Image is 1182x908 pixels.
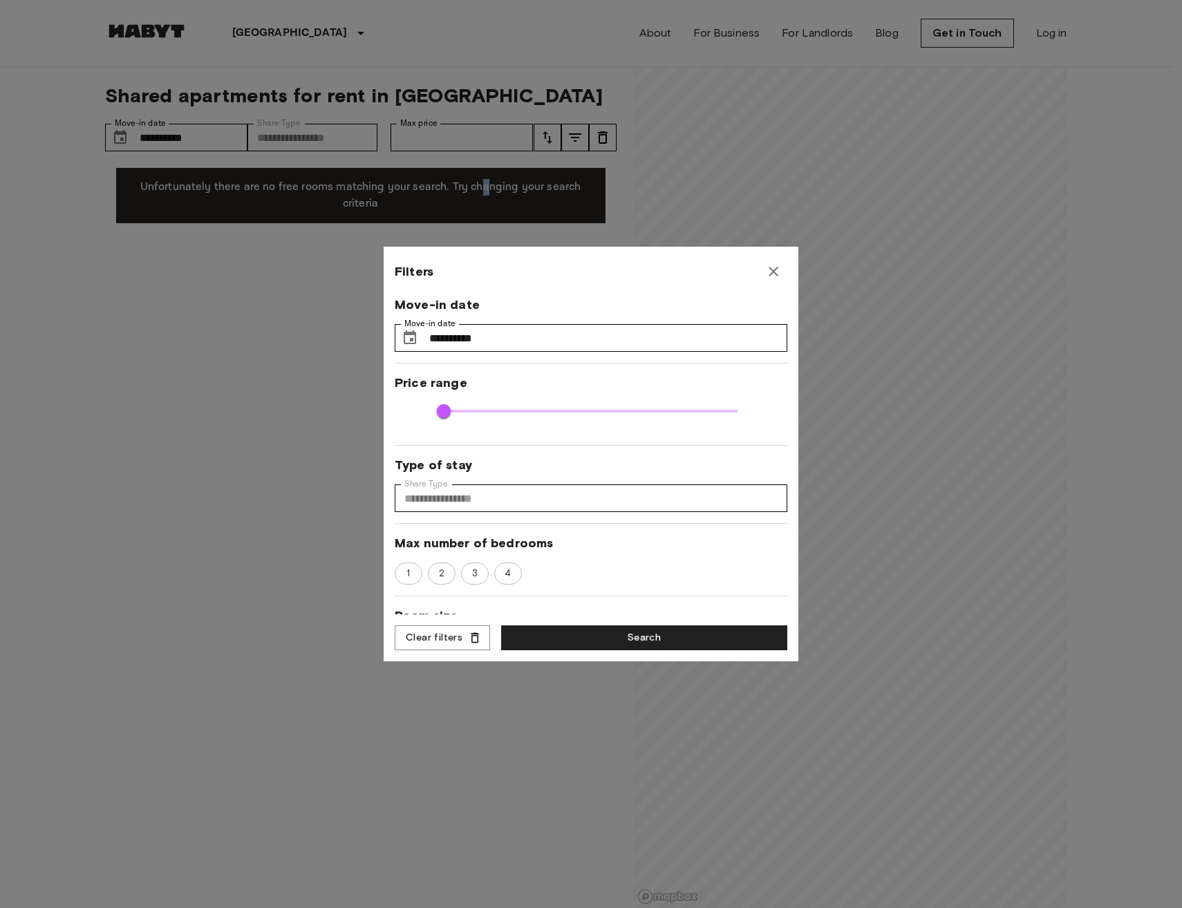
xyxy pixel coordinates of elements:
[461,562,489,585] div: 3
[428,562,456,585] div: 2
[494,562,522,585] div: 4
[399,567,418,580] span: 1
[501,625,787,651] button: Search
[395,535,787,551] span: Max number of bedrooms
[396,324,424,352] button: Choose date, selected date is 13 Sep 2025
[395,263,433,280] span: Filters
[404,478,448,490] label: Share Type
[395,375,787,391] span: Price range
[404,318,456,330] label: Move-in date
[395,562,422,585] div: 1
[395,457,787,473] span: Type of stay
[465,567,485,580] span: 3
[431,567,452,580] span: 2
[395,296,787,313] span: Move-in date
[497,567,518,580] span: 4
[395,625,490,651] button: Clear filters
[395,607,787,624] span: Room size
